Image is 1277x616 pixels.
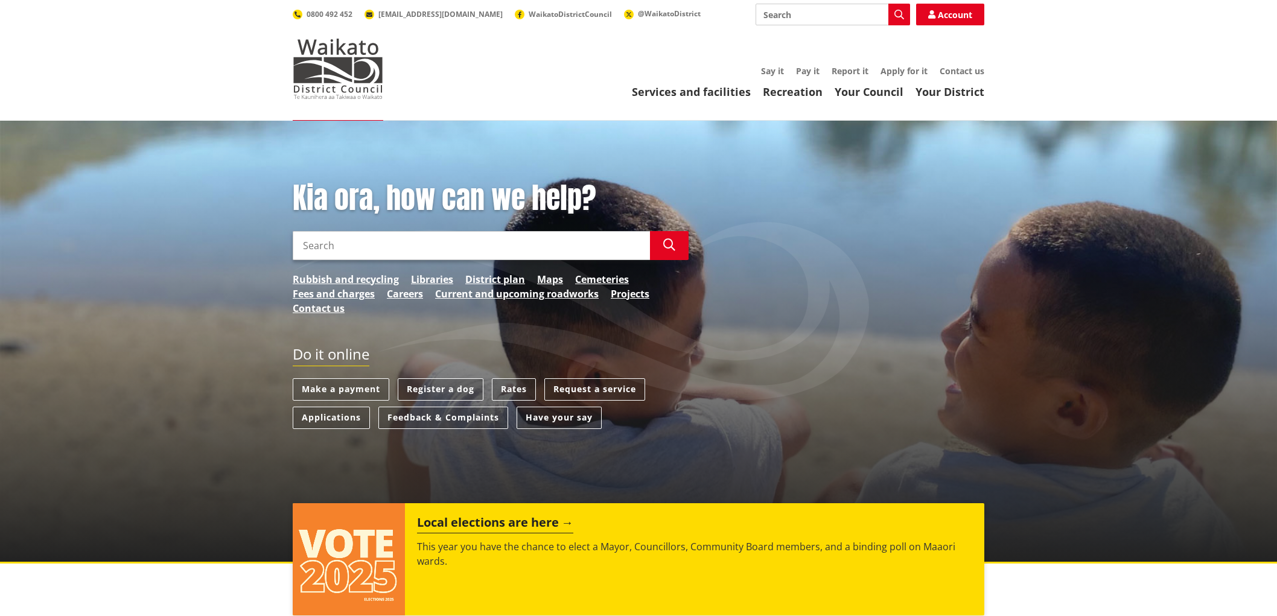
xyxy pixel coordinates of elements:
a: Current and upcoming roadworks [435,287,599,301]
a: Local elections are here This year you have the chance to elect a Mayor, Councillors, Community B... [293,503,984,615]
a: Contact us [940,65,984,77]
a: Your District [916,84,984,99]
a: Rubbish and recycling [293,272,399,287]
a: Contact us [293,301,345,316]
img: Waikato District Council - Te Kaunihera aa Takiwaa o Waikato [293,39,383,99]
span: WaikatoDistrictCouncil [529,9,612,19]
a: Make a payment [293,378,389,401]
h2: Local elections are here [417,515,573,533]
a: Report it [832,65,868,77]
a: Have your say [517,407,602,429]
span: [EMAIL_ADDRESS][DOMAIN_NAME] [378,9,503,19]
a: Applications [293,407,370,429]
input: Search input [293,231,650,260]
img: Vote 2025 [293,503,405,615]
a: Maps [537,272,563,287]
a: @WaikatoDistrict [624,8,701,19]
a: Libraries [411,272,453,287]
a: Cemeteries [575,272,629,287]
span: @WaikatoDistrict [638,8,701,19]
a: Your Council [835,84,903,99]
a: Fees and charges [293,287,375,301]
a: Rates [492,378,536,401]
p: This year you have the chance to elect a Mayor, Councillors, Community Board members, and a bindi... [417,539,972,568]
a: Apply for it [881,65,928,77]
h2: Do it online [293,346,369,367]
a: Account [916,4,984,25]
a: Say it [761,65,784,77]
a: Request a service [544,378,645,401]
a: Feedback & Complaints [378,407,508,429]
a: Services and facilities [632,84,751,99]
h1: Kia ora, how can we help? [293,181,689,216]
a: WaikatoDistrictCouncil [515,9,612,19]
a: Register a dog [398,378,483,401]
a: 0800 492 452 [293,9,352,19]
a: [EMAIL_ADDRESS][DOMAIN_NAME] [365,9,503,19]
a: Pay it [796,65,820,77]
a: District plan [465,272,525,287]
input: Search input [756,4,910,25]
span: 0800 492 452 [307,9,352,19]
a: Recreation [763,84,823,99]
a: Projects [611,287,649,301]
a: Careers [387,287,423,301]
